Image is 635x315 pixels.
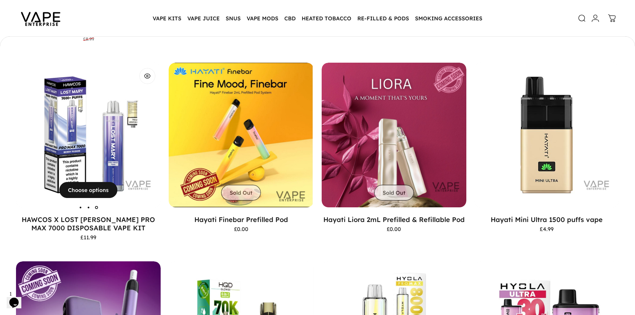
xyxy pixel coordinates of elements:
[169,63,313,207] img: Hayati Finebar vape pod system with gradient design on a yellow background.
[83,37,94,41] span: £8.99
[540,226,554,232] span: £4.99
[322,63,466,207] img: LIORA vape devices with pink leaves on a pink background, featuring the brand 'VAPE ENTERPRISE'.
[184,11,223,25] summary: VAPE JUICE
[474,63,619,207] a: Hayati Mini Ultra 1500 puffs vape
[322,63,466,207] a: Hayati Liora 2mL Prefilled & Refillable Pod
[491,215,603,224] a: Hayati Mini Ultra 1500 puffs vape
[11,3,71,34] img: Vape Enterprise
[16,63,161,207] img: HAWCOS X LOST MARY PRO MAX 7000
[412,11,485,25] summary: SMOKING ACCESSORIES
[281,11,299,25] summary: CBD
[7,288,28,308] iframe: chat widget
[234,226,248,232] span: £0.00
[223,11,244,25] summary: SNUS
[299,11,354,25] summary: HEATED TOBACCO
[194,215,288,224] a: Hayati Finebar Prefilled Pod
[354,11,412,25] summary: RE-FILLED & PODS
[80,235,96,240] span: £11.99
[605,11,619,26] a: 0 items
[323,215,465,224] a: Hayati Liora 2mL Prefilled & Refillable Pod
[387,226,401,232] span: £0.00
[150,11,184,25] summary: VAPE KITS
[150,11,485,25] nav: Primary
[16,63,161,207] a: HAWCOS X LOST MARY PRO MAX 7000 DISPOSABLE VAPE KIT
[474,63,619,207] img: Hayati Mini Ultra Disposable vape kit
[244,11,281,25] summary: VAPE MODS
[59,182,117,198] button: Choose options
[169,63,313,207] a: Hayati Finebar Prefilled Pod
[22,215,155,232] a: HAWCOS X LOST [PERSON_NAME] PRO MAX 7000 DISPOSABLE VAPE KIT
